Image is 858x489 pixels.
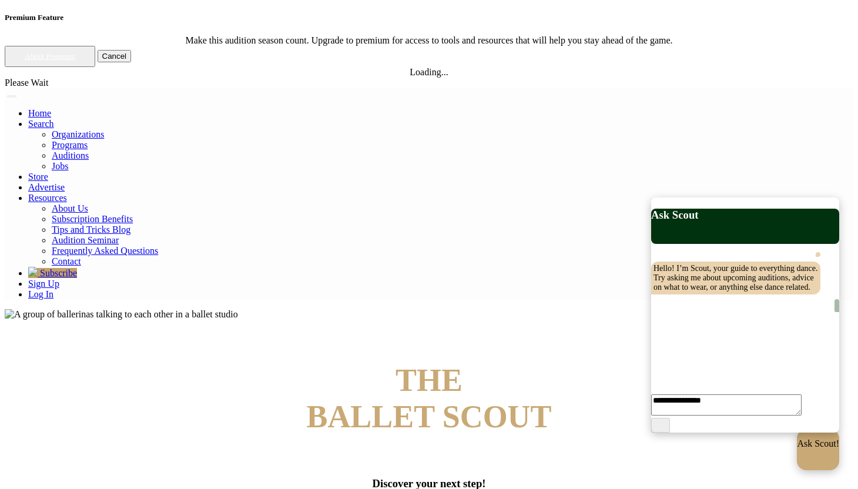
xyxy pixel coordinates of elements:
[28,267,38,276] img: gem.svg
[651,209,839,222] h3: Ask Scout
[5,13,853,22] h5: Premium Feature
[28,268,77,278] a: Subscribe
[25,52,75,61] a: About Premium
[40,268,77,278] span: Subscribe
[52,150,89,160] a: Auditions
[52,161,68,171] a: Jobs
[52,140,88,150] a: Programs
[5,362,853,435] h4: BALLET SCOUT
[28,108,51,118] a: Home
[52,203,88,213] a: About Us
[28,289,53,299] a: Log In
[28,203,853,267] ul: Resources
[28,279,59,289] a: Sign Up
[52,129,104,139] a: Organizations
[28,119,54,129] a: Search
[98,50,132,62] button: Cancel
[5,35,853,46] div: Make this audition season count. Upgrade to premium for access to tools and resources that will h...
[28,182,65,192] a: Advertise
[396,363,462,398] span: THE
[52,246,158,256] a: Frequently Asked Questions
[52,225,130,235] a: Tips and Tricks Blog
[410,67,448,77] span: Loading...
[28,129,853,172] ul: Resources
[797,438,839,449] p: Ask Scout!
[52,214,133,224] a: Subscription Benefits
[7,95,16,98] button: Toggle navigation
[5,309,238,320] img: A group of ballerinas talking to each other in a ballet studio
[653,264,818,292] span: Hello! I’m Scout, your guide to everything dance. Try asking me about upcoming auditions, advice ...
[5,78,853,88] div: Please Wait
[52,235,119,245] a: Audition Seminar
[52,256,81,266] a: Contact
[28,172,48,182] a: Store
[28,193,67,203] a: Resources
